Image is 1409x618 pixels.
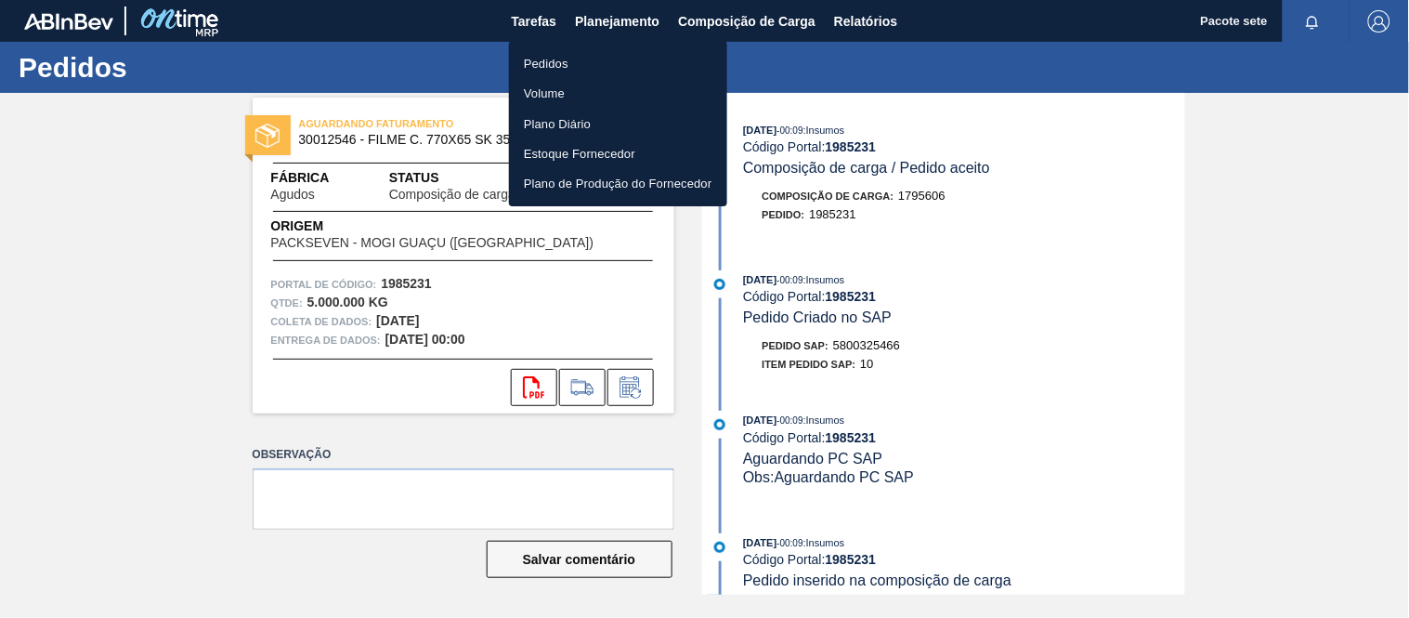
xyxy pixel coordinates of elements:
[524,177,712,191] font: Plano de Produção do Fornecedor
[509,48,727,78] a: Pedidos
[524,147,635,161] font: Estoque Fornecedor
[524,86,565,100] font: Volume
[524,116,591,130] font: Plano Diário
[509,109,727,138] a: Plano Diário
[509,168,727,198] a: Plano de Produção do Fornecedor
[509,138,727,168] a: Estoque Fornecedor
[524,57,568,71] font: Pedidos
[509,78,727,108] a: Volume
